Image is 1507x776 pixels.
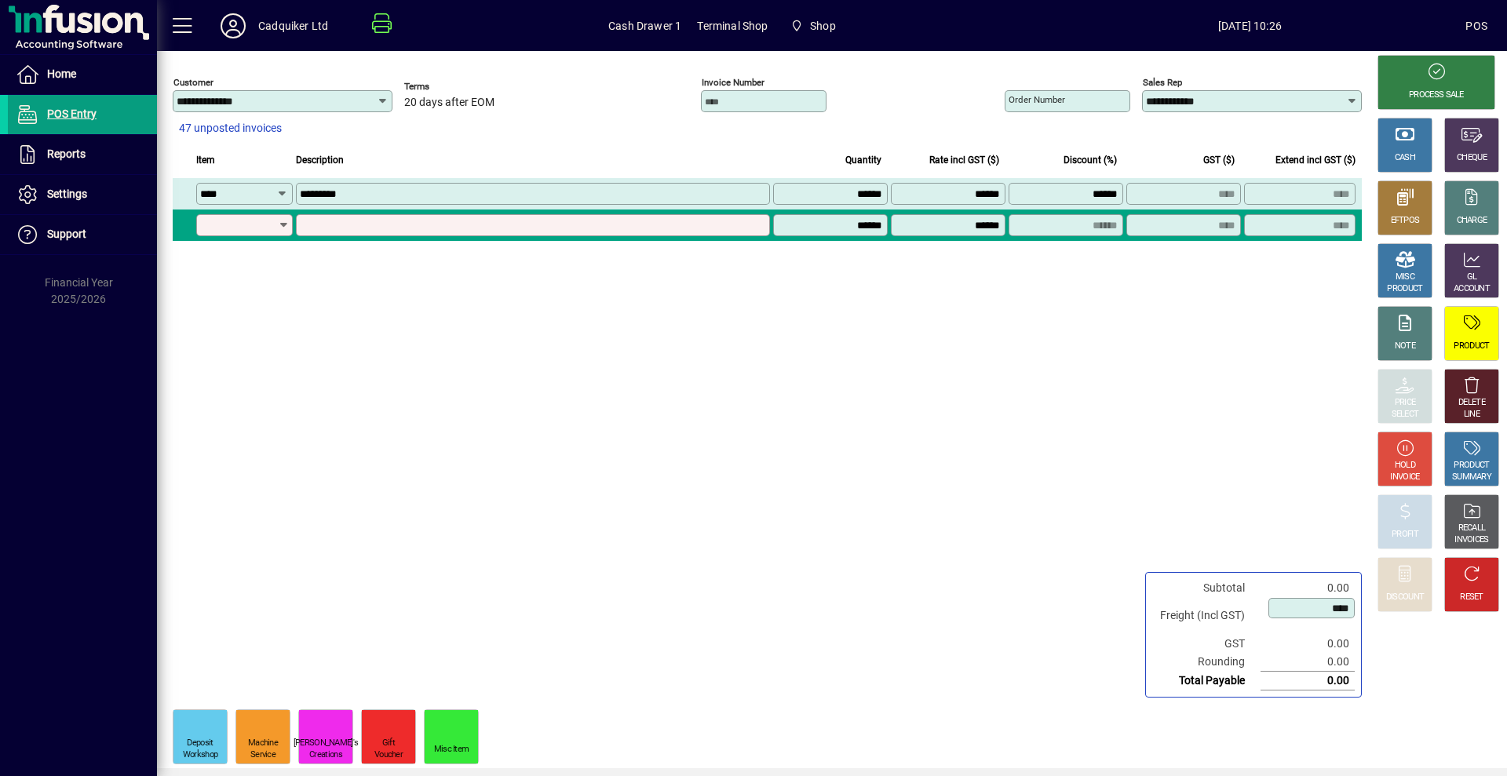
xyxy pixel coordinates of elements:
span: Item [196,151,215,169]
td: Subtotal [1152,579,1261,597]
div: Workshop [183,749,217,761]
span: Terminal Shop [697,13,768,38]
span: POS Entry [47,107,97,120]
div: PRODUCT [1454,460,1489,472]
mat-label: Sales rep [1143,77,1182,88]
div: DISCOUNT [1386,592,1424,603]
div: INVOICE [1390,472,1419,483]
span: Extend incl GST ($) [1275,151,1356,169]
div: RESET [1460,592,1483,603]
div: Voucher [374,749,403,761]
td: 0.00 [1261,579,1355,597]
span: Support [47,228,86,240]
span: Settings [47,188,87,200]
span: 47 unposted invoices [179,120,282,137]
a: Home [8,55,157,94]
span: Shop [784,12,842,40]
div: PRODUCT [1454,341,1489,352]
div: CASH [1395,152,1415,164]
a: Settings [8,175,157,214]
td: 0.00 [1261,653,1355,672]
span: Rate incl GST ($) [929,151,999,169]
a: Reports [8,135,157,174]
mat-label: Order number [1009,94,1065,105]
span: Reports [47,148,86,160]
td: Freight (Incl GST) [1152,597,1261,635]
span: Discount (%) [1064,151,1117,169]
div: CHARGE [1457,215,1487,227]
button: 47 unposted invoices [173,115,288,143]
div: HOLD [1395,460,1415,472]
span: Description [296,151,344,169]
span: Cash Drawer 1 [608,13,681,38]
td: Rounding [1152,653,1261,672]
a: Support [8,215,157,254]
div: INVOICES [1454,534,1488,546]
div: Service [250,749,275,761]
div: Creations [309,749,342,761]
div: EFTPOS [1391,215,1420,227]
div: POS [1465,13,1487,38]
span: Quantity [845,151,881,169]
span: Home [47,67,76,80]
div: PRODUCT [1387,283,1422,295]
td: GST [1152,635,1261,653]
div: NOTE [1395,341,1415,352]
span: GST ($) [1203,151,1235,169]
div: SUMMARY [1452,472,1491,483]
button: Profile [208,12,258,40]
div: CHEQUE [1457,152,1487,164]
div: GL [1467,271,1477,283]
mat-label: Customer [173,77,213,88]
div: Cadquiker Ltd [258,13,328,38]
div: Deposit [187,738,213,749]
div: RECALL [1458,523,1486,534]
div: LINE [1464,409,1480,421]
span: 20 days after EOM [404,97,494,109]
div: MISC [1396,271,1414,283]
div: PROCESS SALE [1409,89,1464,101]
div: Misc Item [434,744,469,756]
div: SELECT [1392,409,1419,421]
span: Terms [404,82,498,92]
span: Shop [810,13,836,38]
div: PRICE [1395,397,1416,409]
div: ACCOUNT [1454,283,1490,295]
div: Machine [248,738,278,749]
div: DELETE [1458,397,1485,409]
div: [PERSON_NAME]'s [294,738,359,749]
mat-label: Invoice number [702,77,764,88]
div: PROFIT [1392,529,1418,541]
td: 0.00 [1261,635,1355,653]
td: 0.00 [1261,672,1355,690]
td: Total Payable [1152,672,1261,690]
span: [DATE] 10:26 [1034,13,1465,38]
div: Gift [382,738,395,749]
